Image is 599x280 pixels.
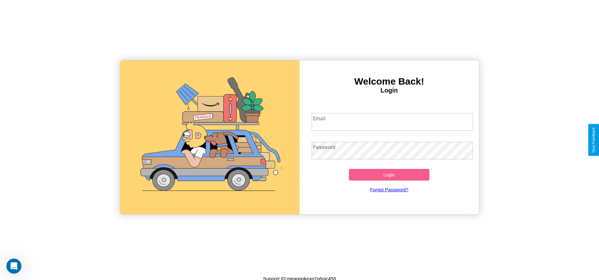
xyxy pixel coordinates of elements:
[6,259,21,274] iframe: Intercom live chat
[300,87,479,94] h4: Login
[591,127,596,153] div: Give Feedback
[300,76,479,87] h3: Welcome Back!
[308,181,470,199] a: Forgot Password?
[120,60,299,214] img: gif
[349,169,430,181] button: Login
